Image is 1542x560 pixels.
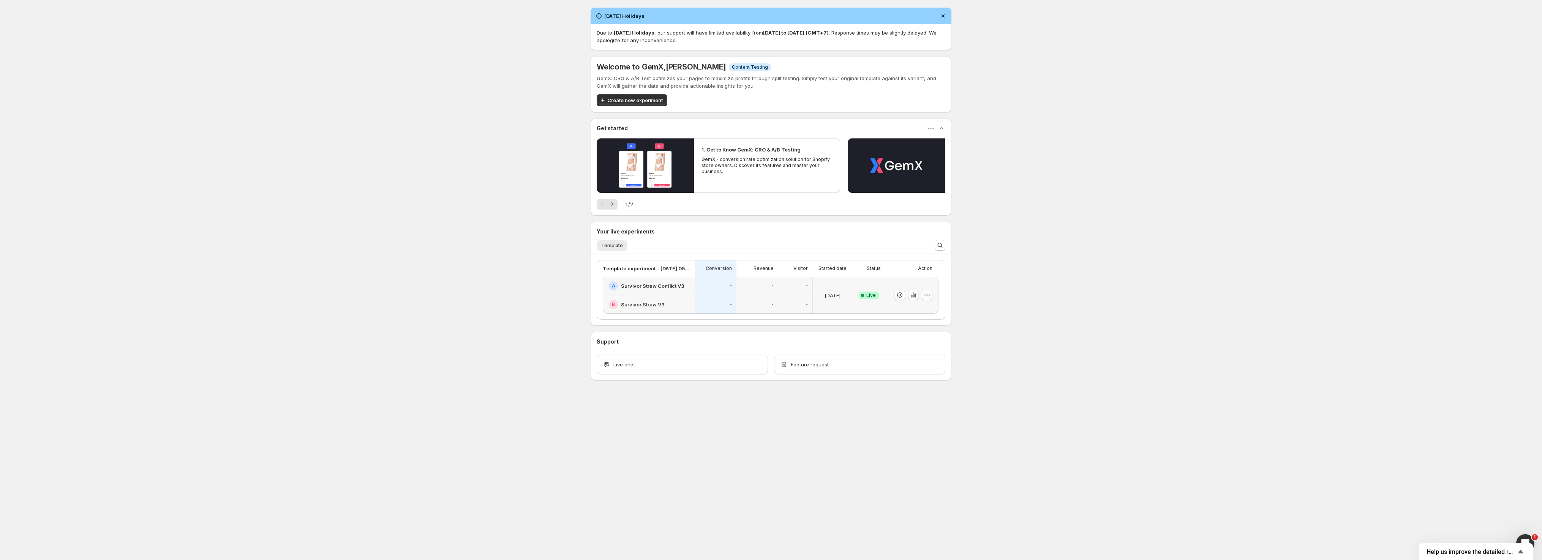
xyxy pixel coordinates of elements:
p: [DATE] [825,292,841,299]
p: GemX - conversion rate optimization solution for Shopify store owners. Discover its features and ... [701,156,832,175]
strong: [DATE] to [DATE] (GMT+7) [763,30,829,36]
span: Help us improve the detailed report for A/B campaigns [1427,548,1516,555]
span: , [PERSON_NAME] [664,62,726,71]
span: 1 [1532,534,1538,540]
h2: Survivor Straw V3 [621,301,665,308]
h2: Survivor Straw Conflict V3 [621,282,684,290]
span: 1 / 2 [625,200,633,208]
nav: Pagination [597,199,618,210]
iframe: Intercom live chat [1516,534,1534,552]
p: GemX: CRO & A/B Test optimizes your pages to maximize profits through split testing. Simply test ... [597,74,945,90]
p: - [771,283,774,289]
button: Next [607,199,618,210]
p: - [806,301,808,308]
button: Create new experiment [597,94,667,106]
h3: Get started [597,125,628,132]
span: Live chat [613,361,635,368]
p: Action [918,265,932,271]
p: - [806,283,808,289]
p: - [730,283,732,289]
strong: [DATE] Holidays [614,30,654,36]
button: Search and filter results [935,240,945,251]
p: Revenue [754,265,774,271]
span: Template [601,243,623,249]
h2: B [612,301,615,308]
button: Show survey - Help us improve the detailed report for A/B campaigns [1427,547,1525,556]
p: Started date [818,265,847,271]
p: Status [867,265,881,271]
button: Play video [597,138,694,193]
h3: Support [597,338,619,345]
h2: 1. Get to Know GemX: CRO & A/B Testing [701,146,801,153]
p: - [771,301,774,308]
button: Dismiss notification [938,11,948,21]
h2: [DATE] Holidays [604,12,645,20]
span: Content Testing [732,64,768,70]
button: Play video [848,138,945,193]
h5: Welcome to GemX [597,62,726,71]
p: - [730,301,732,308]
p: Visitor [793,265,808,271]
h3: Your live experiments [597,228,655,235]
p: Template experiment - [DATE] 05:39:30 [603,265,690,272]
span: Live [866,292,876,298]
span: Feature request [791,361,829,368]
span: Create new experiment [607,96,663,104]
p: Conversion [706,265,732,271]
h2: A [612,283,615,289]
p: Due to , our support will have limited availability from . Response times may be slightly delayed... [597,29,945,44]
